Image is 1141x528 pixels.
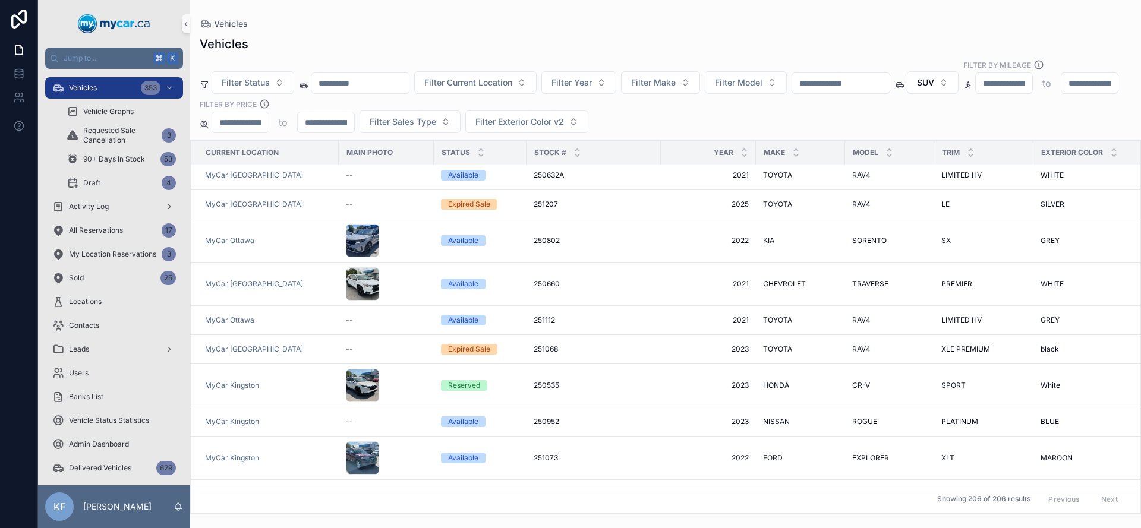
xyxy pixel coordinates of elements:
[83,126,157,145] span: Requested Sale Cancellation
[1041,381,1134,390] a: White
[205,170,303,180] span: MyCar [GEOGRAPHIC_DATA]
[448,416,478,427] div: Available
[534,315,654,325] a: 251112
[534,381,654,390] a: 250535
[668,279,749,289] span: 2021
[45,410,183,431] a: Vehicle Status Statistics
[852,236,927,245] a: SORENTO
[763,279,838,289] a: CHEVROLET
[200,36,248,52] h1: Vehicles
[852,453,927,463] a: EXPLORER
[448,279,478,289] div: Available
[1041,200,1134,209] a: SILVER
[852,381,870,390] span: CR-V
[69,416,149,425] span: Vehicle Status Statistics
[763,417,790,426] span: NISSAN
[764,148,785,157] span: Make
[668,200,749,209] span: 2025
[370,116,436,128] span: Filter Sales Type
[205,453,332,463] a: MyCar Kingston
[852,381,927,390] a: CR-V
[534,200,558,209] span: 251207
[763,344,792,354] span: TOYOTA
[214,18,248,30] span: Vehicles
[852,279,927,289] a: TRAVERSE
[534,236,654,245] a: 250802
[441,199,519,210] a: Expired Sale
[668,381,749,390] a: 2023
[45,267,183,289] a: Sold25
[534,417,654,426] a: 250952
[1041,344,1134,354] a: black
[205,200,303,209] span: MyCar [GEOGRAPHIC_DATA]
[763,315,792,325] span: TOYOTA
[346,417,427,426] a: --
[668,344,749,354] a: 2023
[668,453,749,463] a: 2022
[442,148,470,157] span: Status
[852,200,871,209] span: RAV4
[346,417,353,426] span: --
[763,381,789,390] span: HONDA
[205,417,259,426] a: MyCar Kingston
[205,344,332,354] a: MyCar [GEOGRAPHIC_DATA]
[206,148,279,157] span: Current Location
[1041,344,1059,354] span: black
[941,344,990,354] span: XLE PREMIUM
[160,152,176,166] div: 53
[763,381,838,390] a: HONDA
[448,199,490,210] div: Expired Sale
[205,170,332,180] a: MyCar [GEOGRAPHIC_DATA]
[59,148,183,170] a: 90+ Days In Stock53
[1041,279,1134,289] a: WHITE
[941,315,982,325] span: LIMITED HV
[668,417,749,426] span: 2023
[205,417,332,426] a: MyCar Kingston
[668,315,749,325] a: 2021
[621,71,700,94] button: Select Button
[205,279,332,289] a: MyCar [GEOGRAPHIC_DATA]
[69,392,103,401] span: Banks List
[69,344,89,354] span: Leads
[156,461,176,475] div: 629
[763,344,838,354] a: TOYOTA
[852,315,871,325] span: RAV4
[45,434,183,455] a: Admin Dashboard
[346,315,427,325] a: --
[346,344,353,354] span: --
[205,381,259,390] a: MyCar Kingston
[346,200,427,209] a: --
[69,440,129,449] span: Admin Dashboard
[534,344,558,354] span: 251068
[1041,315,1134,325] a: GREY
[941,170,1026,180] a: LIMITED HV
[69,249,156,259] span: My Location Reservations
[448,380,480,391] div: Reserved
[45,315,183,336] a: Contacts
[83,107,134,116] span: Vehicle Graphs
[45,244,183,265] a: My Location Reservations3
[534,170,654,180] a: 250632A
[205,344,303,354] a: MyCar [GEOGRAPHIC_DATA]
[45,48,183,69] button: Jump to...K
[937,495,1030,504] span: Showing 206 of 206 results
[448,315,478,325] div: Available
[162,247,176,261] div: 3
[45,77,183,99] a: Vehicles353
[45,291,183,312] a: Locations
[45,362,183,384] a: Users
[200,99,257,109] label: FILTER BY PRICE
[205,453,259,463] a: MyCar Kingston
[852,170,871,180] span: RAV4
[534,453,654,463] a: 251073
[942,148,960,157] span: Trim
[346,344,427,354] a: --
[69,368,89,378] span: Users
[64,53,149,63] span: Jump to...
[346,170,427,180] a: --
[534,279,654,289] a: 250660
[448,453,478,463] div: Available
[279,115,288,129] p: to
